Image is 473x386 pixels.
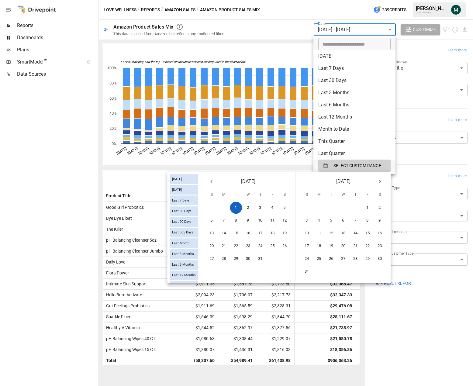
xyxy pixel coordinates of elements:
span: Saturday [374,189,385,201]
button: 5 [325,215,337,227]
button: 21 [350,240,362,252]
button: 19 [325,240,337,252]
button: 29 [230,253,242,265]
li: Last 6 Months [313,99,395,111]
span: SELECT CUSTOM RANGE [333,162,381,170]
div: Last 365 Days [170,228,198,237]
div: Last 30 Days [170,206,198,216]
button: 14 [218,227,230,240]
button: 19 [279,227,291,240]
span: Monday [218,189,229,201]
button: 22 [230,240,242,252]
button: 10 [254,215,267,227]
div: Last Year [170,281,198,291]
span: [DATE] [241,177,255,186]
button: 7 [218,215,230,227]
button: 7 [350,215,362,227]
button: 17 [301,240,313,252]
button: 24 [301,253,313,265]
div: Last 90 Days [170,217,198,227]
button: 17 [254,227,267,240]
button: Previous month [205,175,218,188]
li: Last 3 Months [313,87,395,99]
button: 9 [374,215,386,227]
span: Wednesday [338,189,349,201]
button: 2 [242,202,254,214]
button: 2 [374,202,386,214]
span: Sunday [301,189,312,201]
button: 25 [313,253,325,265]
button: 26 [279,240,291,252]
button: 3 [254,202,267,214]
button: 27 [337,253,350,265]
span: [DATE] [336,177,350,186]
span: Last 3 Months [170,252,196,256]
span: Last 7 Days [170,198,192,202]
div: [DATE] [170,174,198,184]
button: 28 [350,253,362,265]
button: 26 [325,253,337,265]
span: Last 365 Days [170,231,196,235]
button: SELECT CUSTOM RANGE [318,160,391,172]
li: [DATE] [313,50,395,62]
div: Last 7 Days [170,196,198,205]
button: 15 [230,227,242,240]
span: Saturday [279,189,290,201]
button: 12 [279,215,291,227]
div: Last 3 Months [170,249,198,259]
li: Last 12 Months [313,111,395,123]
li: Last 7 Days [313,62,395,74]
button: 31 [301,266,313,278]
button: 8 [362,215,374,227]
button: 13 [337,227,350,240]
button: 20 [337,240,350,252]
span: Thursday [255,189,266,201]
span: Last 90 Days [170,220,194,224]
span: Last 12 Months [170,274,198,277]
button: 16 [374,227,386,240]
span: Last 6 Months [170,263,196,267]
button: 3 [301,215,313,227]
button: 11 [267,215,279,227]
button: 18 [267,227,279,240]
button: 21 [218,240,230,252]
div: Last 12 Months [170,271,198,280]
button: 12 [325,227,337,240]
button: 18 [313,240,325,252]
button: 30 [242,253,254,265]
button: 14 [350,227,362,240]
li: Last Quarter [313,147,395,160]
span: Monday [313,189,324,201]
button: 9 [242,215,254,227]
button: 31 [254,253,267,265]
span: [DATE] [170,188,184,192]
span: Friday [267,189,278,201]
span: Thursday [350,189,361,201]
li: This Quarter [313,135,395,147]
button: 1 [362,202,374,214]
span: Sunday [206,189,217,201]
li: Last 30 Days [313,74,395,87]
button: 6 [337,215,350,227]
button: 23 [242,240,254,252]
button: 29 [362,253,374,265]
button: 4 [313,215,325,227]
button: 4 [267,202,279,214]
button: 5 [279,202,291,214]
span: [DATE] [170,177,184,181]
button: 27 [206,253,218,265]
button: 16 [242,227,254,240]
button: 10 [301,227,313,240]
button: 30 [374,253,386,265]
button: 6 [206,215,218,227]
button: 23 [374,240,386,252]
button: 15 [362,227,374,240]
button: 1 [230,202,242,214]
button: 13 [206,227,218,240]
span: Last Month [170,241,192,245]
button: 22 [362,240,374,252]
span: Wednesday [243,189,254,201]
button: 11 [313,227,325,240]
button: 24 [254,240,267,252]
button: 20 [206,240,218,252]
